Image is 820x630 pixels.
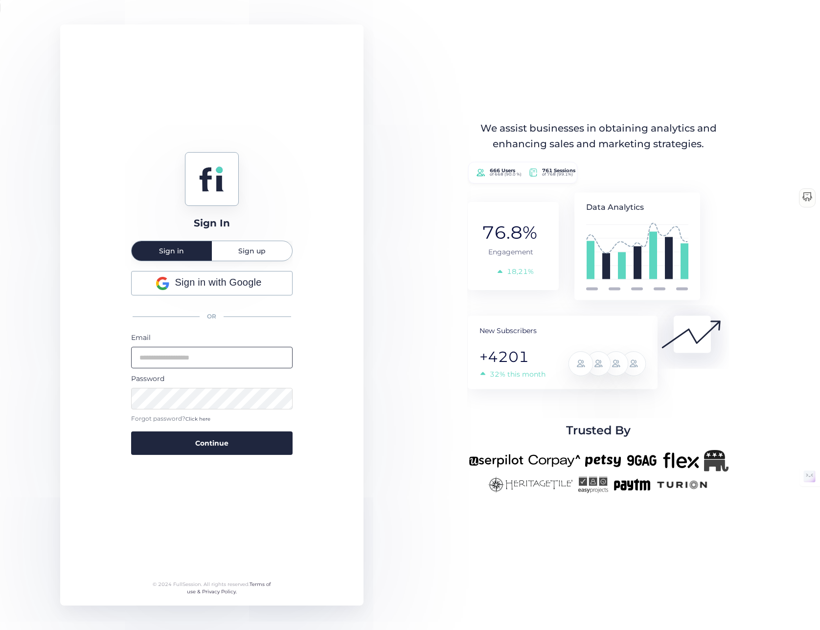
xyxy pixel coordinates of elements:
[131,414,293,424] div: Forgot password?
[185,416,210,422] span: Click here
[704,450,729,472] img: Republicanlogo-bw.png
[479,326,537,335] tspan: New Subscribers
[469,450,524,472] img: userpilot-new.png
[585,450,621,472] img: petsy-new.png
[194,216,230,231] div: Sign In
[578,476,608,493] img: easyprojects-new.png
[131,306,293,327] div: OR
[566,421,631,440] span: Trusted By
[613,476,651,493] img: paytm-new.png
[656,476,709,493] img: turion-new.png
[490,172,522,177] tspan: of 668 (90.0 %)
[490,370,546,379] tspan: 32% this month
[159,247,184,254] span: Sign in
[543,167,576,174] tspan: 761 Sessions
[131,431,293,455] button: Continue
[586,202,644,212] tspan: Data Analytics
[238,247,266,254] span: Sign up
[488,476,573,493] img: heritagetile-new.png
[148,581,275,596] div: © 2024 FullSession. All rights reserved.
[490,167,516,174] tspan: 666 Users
[507,267,534,276] tspan: 18,21%
[543,172,573,177] tspan: of 768 (99.1%)
[663,450,699,472] img: flex-new.png
[528,450,580,472] img: corpay-new.png
[626,450,658,472] img: 9gag-new.png
[469,121,728,152] div: We assist businesses in obtaining analytics and enhancing sales and marketing strategies.
[131,373,293,384] div: Password
[175,275,262,290] span: Sign in with Google
[482,222,538,243] tspan: 76.8%
[479,348,529,366] tspan: +4201
[131,332,293,343] div: Email
[489,247,534,256] tspan: Engagement
[195,438,228,449] span: Continue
